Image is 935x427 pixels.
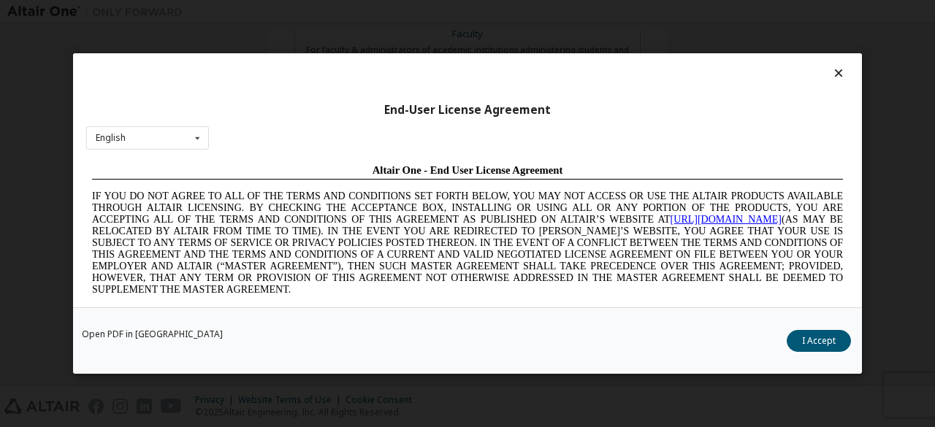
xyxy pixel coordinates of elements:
[96,134,126,142] div: English
[6,149,757,253] span: Lore Ipsumd Sit Ame Cons Adipisc Elitseddo (“Eiusmodte”) in utlabor Etdolo Magnaaliqua Eni. (“Adm...
[82,330,223,339] a: Open PDF in [GEOGRAPHIC_DATA]
[787,330,851,352] button: I Accept
[86,103,849,118] div: End-User License Agreement
[6,32,757,136] span: IF YOU DO NOT AGREE TO ALL OF THE TERMS AND CONDITIONS SET FORTH BELOW, YOU MAY NOT ACCESS OR USE...
[286,6,477,18] span: Altair One - End User License Agreement
[584,55,695,66] a: [URL][DOMAIN_NAME]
